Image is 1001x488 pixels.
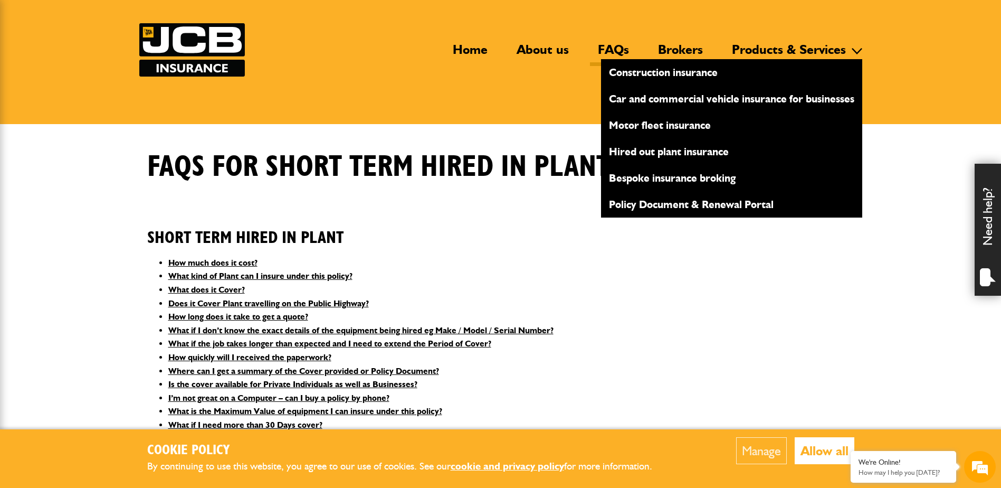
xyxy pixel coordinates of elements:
a: Car and commercial vehicle insurance for businesses [601,90,862,108]
a: How quickly will I received the paperwork? [168,352,331,362]
a: Bespoke insurance broking [601,169,862,187]
a: What does it Cover? [168,285,245,295]
button: Manage [736,437,787,464]
a: What if the job takes longer than expected and I need to extend the Period of Cover? [168,339,491,349]
div: Need help? [975,164,1001,296]
p: By continuing to use this website, you agree to our use of cookies. See our for more information. [147,458,670,475]
h2: Short Term Hired In Plant [147,212,854,248]
a: I’m not great on a Computer – can I buy a policy by phone? [168,393,389,403]
a: Where can I get a summary of the Cover provided or Policy Document? [168,366,439,376]
a: What if I need more than 30 Days cover? [168,420,322,430]
a: Motor fleet insurance [601,116,862,134]
h1: FAQS for Short Term Hired In Plant [147,149,609,185]
a: Hired out plant insurance [601,143,862,161]
a: About us [509,42,577,66]
a: JCB Insurance Services [139,23,245,77]
a: Construction insurance [601,63,862,81]
a: Policy Document & Renewal Portal [601,195,862,213]
a: Products & Services [724,42,854,66]
a: FAQs [590,42,637,66]
a: How long does it take to get a quote? [168,312,308,322]
a: Brokers [650,42,711,66]
a: Is the cover available for Private Individuals as well as Businesses? [168,379,417,389]
a: What if I don’t know the exact details of the equipment being hired eg Make / Model / Serial Number? [168,325,554,335]
h2: Cookie Policy [147,443,670,459]
a: How much does it cost? [168,258,258,268]
a: cookie and privacy policy [451,460,564,472]
div: We're Online! [859,458,948,467]
button: Allow all [795,437,854,464]
a: What kind of Plant can I insure under this policy? [168,271,352,281]
p: How may I help you today? [859,468,948,476]
img: JCB Insurance Services logo [139,23,245,77]
a: Home [445,42,495,66]
a: What is the Maximum Value of equipment I can insure under this policy? [168,406,442,416]
a: Does it Cover Plant travelling on the Public Highway? [168,298,369,308]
